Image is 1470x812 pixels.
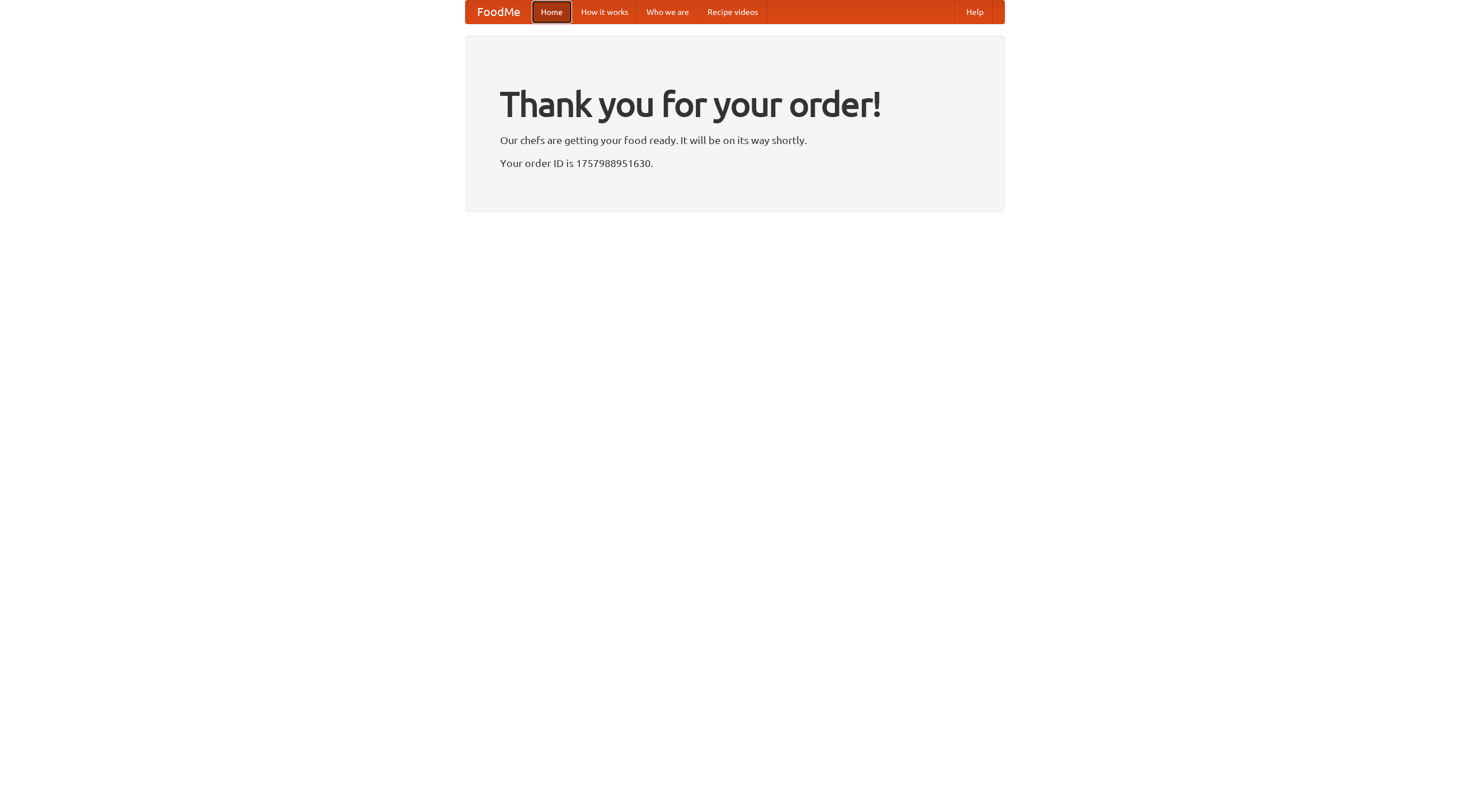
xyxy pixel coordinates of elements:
[572,1,637,24] a: How it works
[500,154,970,172] p: Your order ID is 1757988951630.
[500,131,970,149] p: Our chefs are getting your food ready. It will be on its way shortly.
[957,1,993,24] a: Help
[698,1,767,24] a: Recipe videos
[466,1,532,24] a: FoodMe
[637,1,698,24] a: Who we are
[532,1,572,24] a: Home
[500,76,970,131] h1: Thank you for your order!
